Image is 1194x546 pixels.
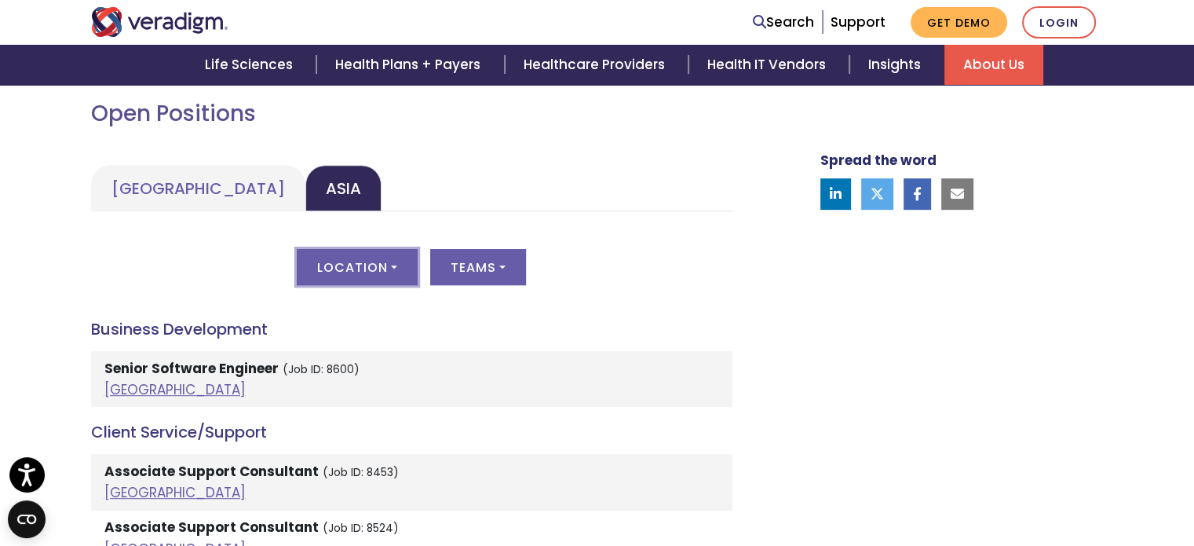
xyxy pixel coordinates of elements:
img: Veradigm logo [91,7,228,37]
h4: Business Development [91,320,732,339]
strong: Associate Support Consultant [104,462,319,481]
small: (Job ID: 8453) [323,465,399,480]
a: Support [831,13,885,31]
a: Login [1022,6,1096,38]
button: Location [297,249,418,285]
a: [GEOGRAPHIC_DATA] [91,165,305,211]
h2: Open Positions [91,101,732,127]
a: About Us [944,45,1043,85]
a: Asia [305,165,382,211]
a: [GEOGRAPHIC_DATA] [104,380,246,399]
strong: Spread the word [820,151,937,170]
a: Healthcare Providers [505,45,688,85]
button: Open CMP widget [8,500,46,538]
a: Insights [849,45,944,85]
h4: Client Service/Support [91,423,732,442]
button: Teams [430,249,526,285]
a: [GEOGRAPHIC_DATA] [104,483,246,502]
a: Search [753,12,814,33]
strong: Senior Software Engineer [104,359,279,378]
a: Health IT Vendors [688,45,849,85]
a: Health Plans + Payers [316,45,504,85]
a: Get Demo [911,7,1007,38]
small: (Job ID: 8600) [283,362,360,377]
a: Life Sciences [186,45,316,85]
small: (Job ID: 8524) [323,521,399,536]
strong: Associate Support Consultant [104,518,319,537]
